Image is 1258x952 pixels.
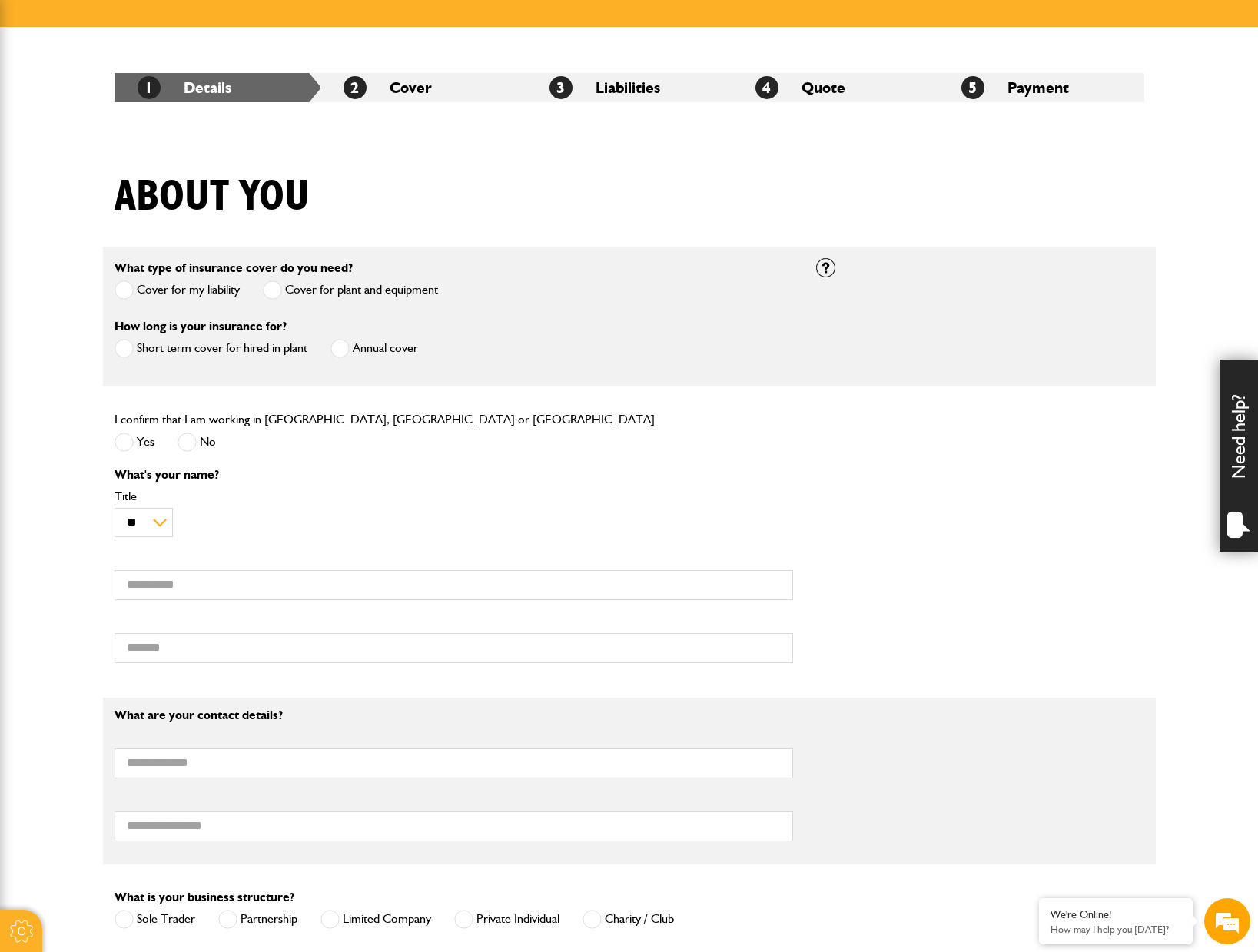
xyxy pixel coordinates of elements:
[115,339,307,358] label: Short term cover for hired in plant
[549,76,573,99] span: 3
[454,910,559,929] label: Private Individual
[1051,908,1181,921] div: We're Online!
[115,709,793,721] p: What are your contact details?
[115,171,310,223] h1: About you
[583,910,674,929] label: Charity / Club
[80,86,258,106] div: Chat with us now
[732,73,938,102] li: Quote
[961,76,984,99] span: 5
[209,473,279,494] em: Start Chat
[115,469,793,481] p: What's your name?
[526,73,732,102] li: Liabilities
[252,8,289,45] div: Minimize live chat window
[115,320,287,333] label: How long is your insurance for?
[115,280,240,300] label: Cover for my liability
[330,339,418,358] label: Annual cover
[1051,924,1181,935] p: How may I help you today?
[938,73,1144,102] li: Payment
[218,910,297,929] label: Partnership
[115,891,294,904] label: What is your business structure?
[115,490,793,503] label: Title
[26,85,65,107] img: d_20077148190_company_1631870298795_20077148190
[115,262,353,274] label: What type of insurance cover do you need?
[1220,360,1258,552] div: Need help?
[755,76,778,99] span: 4
[20,278,280,460] textarea: Type your message and hit 'Enter'
[115,433,154,452] label: Yes
[178,433,216,452] label: No
[344,76,367,99] span: 2
[115,73,320,102] li: Details
[20,142,280,176] input: Enter your last name
[320,73,526,102] li: Cover
[20,233,280,267] input: Enter your phone number
[138,76,161,99] span: 1
[115,910,195,929] label: Sole Trader
[20,187,280,221] input: Enter your email address
[320,910,431,929] label: Limited Company
[263,280,438,300] label: Cover for plant and equipment
[115,413,655,426] label: I confirm that I am working in [GEOGRAPHIC_DATA], [GEOGRAPHIC_DATA] or [GEOGRAPHIC_DATA]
